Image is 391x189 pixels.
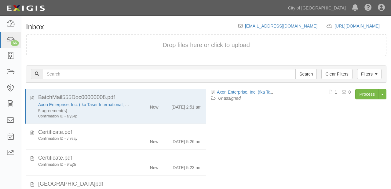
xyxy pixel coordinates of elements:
i: Help Center - Complianz [364,4,372,12]
input: Search [43,69,296,79]
div: BatchMail555Doc00000008.pdf [38,94,202,102]
div: New [150,136,159,145]
a: Process [355,89,379,99]
div: [DATE] 5:26 am [171,136,202,145]
div: New [150,102,159,110]
div: Certificate.pdf [38,154,202,162]
button: Drop files here or click to upload [163,41,250,50]
a: Axon Enterprise, Inc. (fka Taser International, Inc.) [38,102,133,107]
h1: Inbox [26,23,44,31]
div: New [150,162,159,171]
div: [DATE] 5:23 am [171,162,202,171]
b: 1 [335,90,337,94]
div: Confirmation ID - 9fwj3r [38,162,130,167]
div: Confirmation ID - ajy34p [38,114,130,119]
a: Unassigned [218,96,241,101]
div: [DATE] 2:51 am [171,102,202,110]
a: [EMAIL_ADDRESS][DOMAIN_NAME] [245,24,317,28]
a: City of [GEOGRAPHIC_DATA] [285,2,349,14]
div: Axon Enterprise, Inc. (fka Taser International, Inc.) [38,102,130,108]
a: Clear Filters [321,69,352,79]
input: Search [295,69,317,79]
div: Confirmation ID - vf7eay [38,136,130,141]
div: Interview Room Project (2021-0629) Interview Room Project (2021-0629) Interview Room Project (202... [38,108,130,114]
b: 0 [349,90,351,94]
a: Axon Enterprise, Inc. (fka Taser International, Inc.) [217,90,312,94]
img: logo-5460c22ac91f19d4615b14bd174203de0afe785f0fc80cf4dbbc73dc1793850b.png [5,3,47,14]
a: [URL][DOMAIN_NAME] [334,24,386,28]
div: 66 [11,40,19,46]
div: Burbank Glendale Pasadena Airport Authority.pdf [38,180,202,188]
div: Certificate.pdf [38,128,202,136]
a: Filters [357,69,382,79]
